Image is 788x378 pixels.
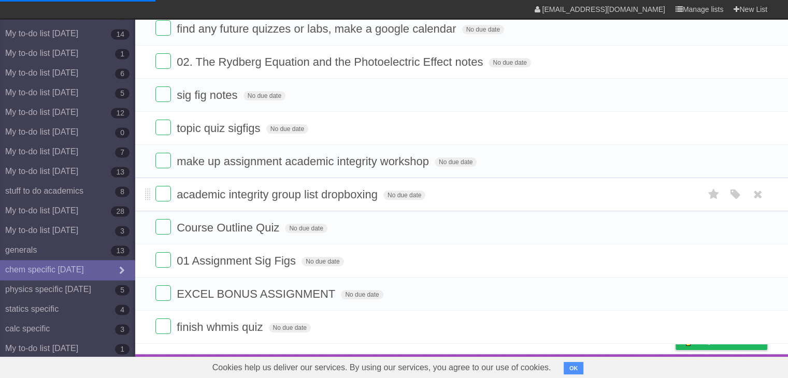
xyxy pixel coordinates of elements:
[285,224,327,233] span: No due date
[177,155,432,168] span: make up assignment academic integrity workshop
[155,53,171,69] label: Done
[155,285,171,301] label: Done
[177,254,298,267] span: 01 Assignment Sig Figs
[111,206,130,216] b: 28
[111,245,130,256] b: 13
[704,186,724,203] label: Star task
[435,157,477,167] span: No due date
[155,153,171,168] label: Done
[111,108,130,118] b: 12
[266,124,308,134] span: No due date
[155,86,171,102] label: Done
[155,219,171,235] label: Done
[115,127,130,138] b: 0
[155,252,171,268] label: Done
[383,191,425,200] span: No due date
[155,20,171,36] label: Done
[115,186,130,197] b: 8
[177,55,485,68] span: 02. The Rydberg Equation and the Photoelectric Effect notes
[155,318,171,334] label: Done
[111,167,130,177] b: 13
[564,362,584,374] button: OK
[177,287,338,300] span: EXCEL BONUS ASSIGNMENT
[177,188,380,201] span: academic integrity group list dropboxing
[177,89,240,101] span: sig fig notes
[697,331,762,350] span: Buy me a coffee
[115,88,130,98] b: 5
[115,147,130,157] b: 7
[115,68,130,79] b: 6
[115,49,130,59] b: 1
[269,323,311,332] span: No due date
[111,29,130,39] b: 14
[302,257,343,266] span: No due date
[177,122,263,135] span: topic quiz sigfigs
[115,304,130,315] b: 4
[462,25,504,34] span: No due date
[243,91,285,100] span: No due date
[115,344,130,354] b: 1
[341,290,383,299] span: No due date
[177,22,459,35] span: find any future quizzes or labs, make a google calendar
[155,120,171,135] label: Done
[489,58,531,67] span: No due date
[202,357,562,378] span: Cookies help us deliver our services. By using our services, you agree to our use of cookies.
[177,221,282,234] span: Course Outline Quiz
[177,321,265,333] span: finish whmis quiz
[115,285,130,295] b: 5
[115,226,130,236] b: 3
[115,324,130,335] b: 3
[155,186,171,201] label: Done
